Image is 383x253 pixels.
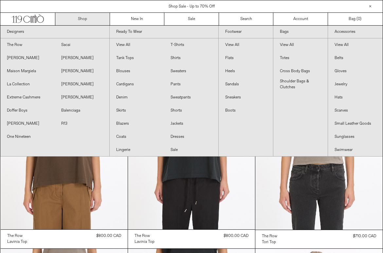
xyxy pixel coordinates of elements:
[328,78,383,91] a: Jewelry
[328,52,383,65] a: Belts
[273,26,328,38] a: Bags
[164,13,219,25] a: Sale
[96,233,121,239] div: $800.00 CAD
[110,38,164,52] a: View All
[358,16,360,22] span: 0
[219,52,273,65] a: Flats
[164,91,218,104] a: Sweatpants
[262,233,277,239] a: The Row
[328,26,383,38] a: Accessories
[219,104,273,117] a: Boots
[55,117,109,130] a: R13
[110,13,165,25] a: New In
[164,130,218,143] a: Dresses
[164,52,218,65] a: Shirts
[273,65,328,78] a: Cross Body Bags
[110,117,164,130] a: Blazers
[55,38,109,52] a: Sacai
[328,130,383,143] a: Sunglasses
[0,78,55,91] a: La Collection
[110,78,164,91] a: Cardigans
[328,91,383,104] a: Hats
[55,52,109,65] a: [PERSON_NAME]
[273,13,328,25] a: Account
[219,13,274,25] a: Search
[55,13,110,25] a: Shop
[164,78,218,91] a: Pants
[224,233,248,239] div: $800.00 CAD
[110,143,164,157] a: Lingerie
[7,233,23,239] div: The Row
[110,130,164,143] a: Coats
[328,104,383,117] a: Scarves
[328,117,383,130] a: Small Leather Goods
[135,233,150,239] div: the row
[0,91,55,104] a: Extreme Cashmere
[164,38,218,52] a: T-Shirts
[328,143,383,157] a: Swimwear
[110,52,164,65] a: Tank Tops
[110,91,164,104] a: Denim
[219,65,273,78] a: Heels
[262,240,276,245] div: Tori Top
[0,117,55,130] a: [PERSON_NAME]
[7,239,27,245] a: Lavinia Top
[55,91,109,104] a: [PERSON_NAME]
[110,104,164,117] a: Skirts
[273,78,328,91] a: Shoulder Bags & Clutches
[164,104,218,117] a: Shorts
[110,26,219,38] a: Ready To Wear
[164,65,218,78] a: Sweaters
[110,65,164,78] a: Blouses
[219,38,273,52] a: View All
[219,26,273,38] a: Footwear
[55,104,109,117] a: Balenciaga
[55,65,109,78] a: [PERSON_NAME]
[0,104,55,117] a: Doffer Boys
[0,26,109,38] a: Designers
[273,52,328,65] a: Totes
[135,233,155,239] a: the row
[169,4,215,9] a: Shop Sale - Up to 70% Off
[273,38,328,52] a: View All
[55,78,109,91] a: [PERSON_NAME]
[0,38,55,52] a: The Row
[219,91,273,104] a: Sneakers
[328,65,383,78] a: Gloves
[0,65,55,78] a: Maison Margiela
[135,239,155,245] a: Lavinia Top
[164,143,218,157] a: Sale
[164,117,218,130] a: Jackets
[328,13,383,25] a: Bag ()
[353,233,376,239] div: $710.00 CAD
[358,16,361,22] span: )
[219,78,273,91] a: Sandals
[7,233,27,239] a: The Row
[262,239,277,245] a: Tori Top
[0,130,55,143] a: One Nineteen
[328,38,383,52] a: View All
[0,52,55,65] a: [PERSON_NAME]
